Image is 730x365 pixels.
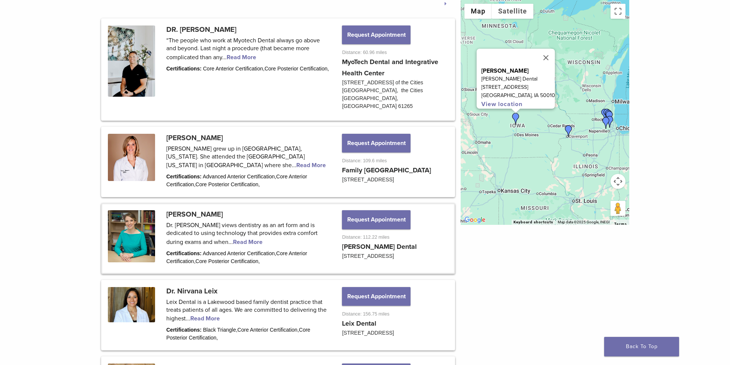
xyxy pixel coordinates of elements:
[611,4,626,19] button: Toggle fullscreen view
[481,83,555,91] p: [STREET_ADDRESS]
[603,110,615,122] div: Dr. Agnieszka Iwaszczyszyn
[611,174,626,189] button: Map camera controls
[481,100,522,108] a: View location
[342,25,410,44] button: Request Appointment
[603,111,615,123] div: Dr. Ankur Patel
[481,67,555,75] p: [PERSON_NAME]
[492,4,533,19] button: Show satellite imagery
[604,116,616,128] div: Dr. Bhumika Patel
[601,109,613,121] div: Dr. Niraj Patel
[604,337,679,356] a: Back To Top
[510,113,522,125] div: Dr. Sonya Stoltze
[611,201,626,216] button: Drag Pegman onto the map to open Street View
[463,215,487,225] img: Google
[546,76,558,88] div: Dr. Stacey Johanson
[614,222,627,226] a: Terms (opens in new tab)
[342,287,410,306] button: Request Appointment
[600,117,612,129] div: Dr. Ken Korpan
[558,220,610,224] span: Map data ©2025 Google, INEGI
[599,109,611,121] div: Dr. Nirvana Leix
[342,134,410,153] button: Request Appointment
[463,215,487,225] a: Open this area in Google Maps (opens a new window)
[514,220,553,225] button: Keyboard shortcuts
[464,4,492,19] button: Show street map
[481,75,555,83] p: [PERSON_NAME] Dental
[563,125,575,137] div: DR. Brian Prudent
[537,49,555,67] button: Close
[342,210,410,229] button: Request Appointment
[481,91,555,100] p: [GEOGRAPHIC_DATA], IA 50010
